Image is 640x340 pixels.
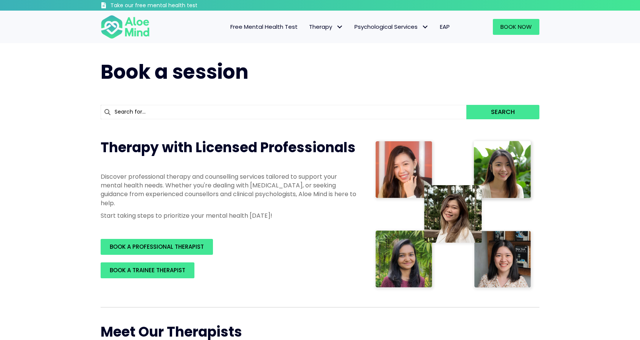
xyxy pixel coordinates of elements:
span: Psychological Services [354,23,429,31]
nav: Menu [160,19,455,35]
input: Search for... [101,105,466,119]
span: Psychological Services: submenu [419,22,430,33]
button: Search [466,105,539,119]
span: Therapy [309,23,343,31]
img: Aloe mind Logo [101,14,150,39]
span: BOOK A TRAINEE THERAPIST [110,266,185,274]
span: Therapy with Licensed Professionals [101,138,356,157]
p: Discover professional therapy and counselling services tailored to support your mental health nee... [101,172,358,207]
a: Book Now [493,19,539,35]
a: BOOK A TRAINEE THERAPIST [101,262,194,278]
img: Therapist collage [373,138,535,292]
a: EAP [434,19,455,35]
span: BOOK A PROFESSIONAL THERAPIST [110,243,204,251]
span: Therapy: submenu [334,22,345,33]
p: Start taking steps to prioritize your mental health [DATE]! [101,211,358,220]
h3: Take our free mental health test [110,2,238,9]
span: EAP [440,23,450,31]
a: TherapyTherapy: submenu [303,19,349,35]
span: Free Mental Health Test [230,23,298,31]
a: Take our free mental health test [101,2,238,11]
a: Psychological ServicesPsychological Services: submenu [349,19,434,35]
a: BOOK A PROFESSIONAL THERAPIST [101,239,213,255]
a: Free Mental Health Test [225,19,303,35]
span: Book a session [101,58,249,86]
span: Book Now [500,23,532,31]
